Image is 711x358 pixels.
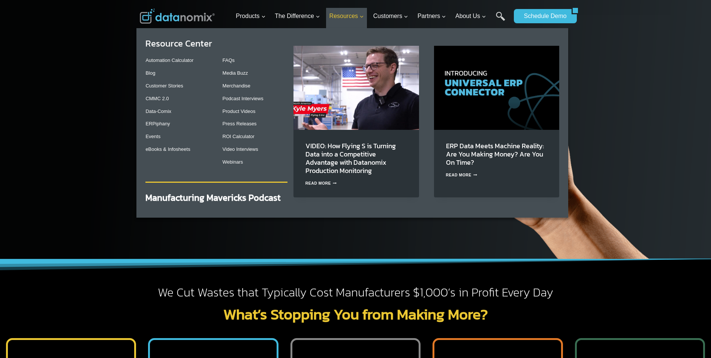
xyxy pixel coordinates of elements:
span: The Difference [275,11,320,21]
a: Video Interviews [223,146,258,152]
a: Merchandise [223,83,250,89]
img: Datanomix [140,9,215,24]
a: Webinars [223,159,243,165]
span: Last Name [169,0,193,7]
a: Data-Comix [145,108,171,114]
a: Automation Calculator [145,57,193,63]
span: Phone number [169,31,202,38]
span: State/Region [169,93,198,99]
a: Blog [145,70,155,76]
a: Podcast Interviews [223,96,263,101]
span: Products [236,11,265,21]
h2: We Cut Wastes that Typically Cost Manufacturers $1,000’s in Profit Every Day [140,285,572,301]
span: Resources [329,11,364,21]
img: How the Datanomix Universal ERP Connector Transforms Job Performance & ERP Insights [434,46,560,129]
a: ERP Data Meets Machine Reality: Are You Making Money? Are You On Time? [446,141,544,167]
a: ERPiphany [145,121,170,126]
a: Search [496,12,505,29]
a: Terms [84,167,95,173]
a: Customer Stories [145,83,183,89]
img: VIDEO: How Flying S is Turning Data into a Competitive Advantage with Datanomix Production Monito... [293,46,419,129]
a: Privacy Policy [102,167,126,173]
a: Read More [446,173,477,177]
a: Schedule Demo [514,9,572,23]
span: Partners [418,11,446,21]
a: Product Videos [223,108,256,114]
a: Resource Center [145,37,212,50]
span: Customers [373,11,408,21]
h2: What’s Stopping You from Making More? [140,307,572,322]
a: Manufacturing Mavericks Podcast [145,191,281,204]
nav: Primary Navigation [233,4,510,29]
a: Media Buzz [223,70,248,76]
a: VIDEO: How Flying S is Turning Data into a Competitive Advantage with Datanomix Production Monito... [305,141,396,176]
a: ROI Calculator [223,134,254,139]
a: Read More [305,181,337,185]
a: FAQs [223,57,235,63]
a: CMMC 2.0 [145,96,169,101]
a: eBooks & Infosheets [145,146,190,152]
span: About Us [455,11,486,21]
a: Events [145,134,160,139]
a: Press Releases [223,121,257,126]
